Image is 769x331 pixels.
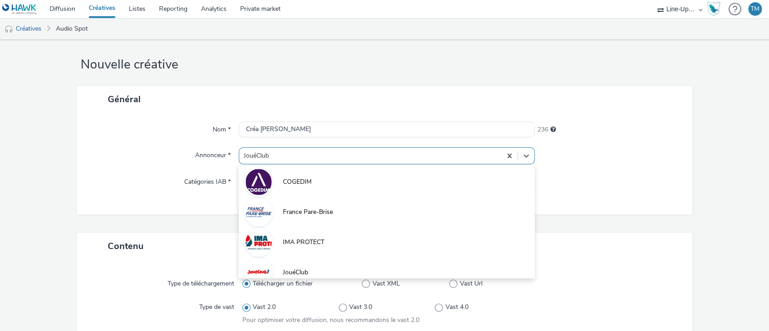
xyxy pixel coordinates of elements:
[550,125,555,134] div: 255 caractères maximum
[537,125,548,134] span: 236
[246,199,272,225] img: France Pare-Brise
[283,208,333,217] span: France Pare-Brise
[246,169,272,195] img: COGEDIM
[283,268,308,277] span: JouéClub
[253,303,276,312] span: Vast 2.0
[460,279,482,288] span: Vast Url
[164,276,238,288] label: Type de téléchargement
[5,25,14,34] img: audio
[707,2,720,16] img: Hawk Academy
[77,56,692,73] h1: Nouvelle créative
[707,2,724,16] a: Hawk Academy
[191,147,234,160] label: Annonceur *
[2,4,37,15] img: undefined Logo
[283,238,324,247] span: IMA PROTECT
[239,122,535,137] input: Nom
[51,18,92,40] a: Audio Spot
[209,122,234,134] label: Nom *
[108,240,144,252] span: Contenu
[246,229,272,255] img: IMA PROTECT
[246,259,272,286] img: JouéClub
[373,279,400,288] span: Vast XML
[349,303,372,312] span: Vast 3.0
[446,303,469,312] span: Vast 4.0
[283,177,312,186] span: COGEDIM
[242,316,419,324] span: Pour optimiser votre diffusion, nous recommandons le vast 2.0
[108,93,141,105] span: Général
[253,279,313,288] span: Télécharger un fichier
[181,174,234,186] label: Catégories IAB *
[751,2,760,16] div: TM
[196,299,238,312] label: Type de vast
